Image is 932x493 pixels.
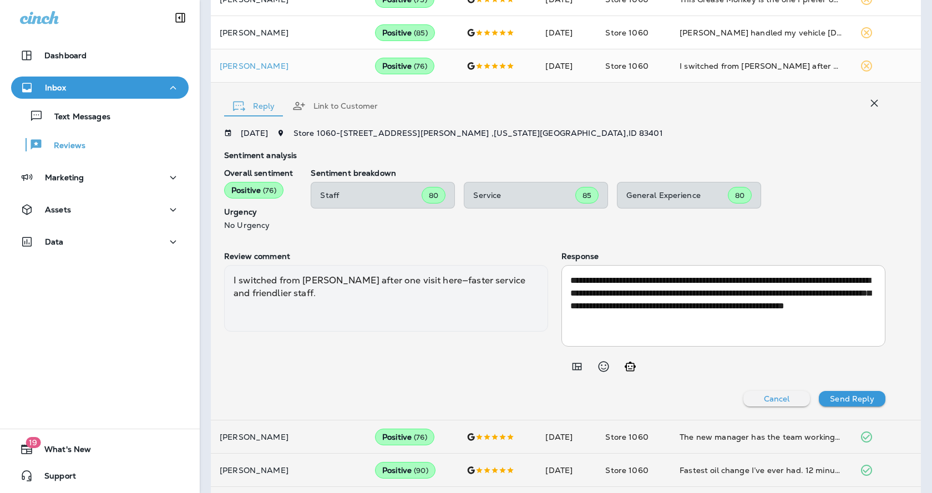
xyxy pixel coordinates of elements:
button: Collapse Sidebar [165,7,196,29]
span: Store 1060 [605,28,648,38]
button: Reply [224,86,283,126]
span: ( 85 ) [414,28,428,38]
td: [DATE] [536,49,596,83]
p: Marketing [45,173,84,182]
p: Staff [320,191,422,200]
p: Cancel [764,394,790,403]
div: Positive [375,58,434,74]
p: Sentiment breakdown [311,169,885,177]
button: Send Reply [819,391,885,406]
div: Positive [224,182,283,199]
p: Inbox [45,83,66,92]
p: Dashboard [44,51,87,60]
button: Dashboard [11,44,189,67]
span: Store 1060 - [STREET_ADDRESS][PERSON_NAME] , [US_STATE][GEOGRAPHIC_DATA] , ID 83401 [293,128,663,138]
button: Assets [11,199,189,221]
p: Overall sentiment [224,169,293,177]
p: Data [45,237,64,246]
div: The new manager has the team working like clockwork. I noticed the difference right away. [680,431,842,443]
button: Inbox [11,77,189,99]
div: Fastest oil change I’ve ever had. 12 minutes from pull-in to pull-out. [680,465,842,476]
p: No Urgency [224,221,293,230]
button: Link to Customer [283,86,387,126]
span: Store 1060 [605,432,648,442]
button: Cancel [743,391,810,406]
button: 19What's New [11,438,189,460]
td: [DATE] [536,454,596,487]
div: I switched from [PERSON_NAME] after one visit here—faster service and friendlier staff. [224,265,548,332]
span: ( 76 ) [414,433,427,442]
span: 85 [582,191,591,200]
p: General Experience [626,191,728,200]
button: Select an emoji [592,355,615,378]
div: Click to view Customer Drawer [220,62,357,70]
p: Review comment [224,252,548,261]
p: Assets [45,205,71,214]
button: Add in a premade template [566,355,588,378]
div: Positive [375,429,434,445]
p: Text Messages [43,112,110,123]
span: 80 [429,191,438,200]
div: I switched from Jiffy Lube after one visit here—faster service and friendlier staff. [680,60,842,72]
div: Joseph handled my vehicle today and even answered a couple of maintenance questions I had. Very p... [680,27,842,38]
p: [PERSON_NAME] [220,28,357,37]
span: What's New [33,445,91,458]
button: Generate AI response [619,355,641,378]
p: Service [473,191,575,200]
p: Response [561,252,885,261]
div: Positive [375,24,435,41]
span: 19 [26,437,40,448]
span: Store 1060 [605,61,648,71]
span: Store 1060 [605,465,648,475]
span: 80 [735,191,744,200]
button: Text Messages [11,104,189,128]
div: Positive [375,462,435,479]
p: Reviews [43,141,85,151]
span: ( 76 ) [414,62,427,71]
button: Marketing [11,166,189,189]
td: [DATE] [536,420,596,454]
button: Data [11,231,189,253]
td: [DATE] [536,16,596,49]
p: Urgency [224,207,293,216]
button: Support [11,465,189,487]
button: Reviews [11,133,189,156]
span: ( 90 ) [414,466,428,475]
p: [PERSON_NAME] [220,62,357,70]
span: ( 76 ) [263,186,276,195]
p: [PERSON_NAME] [220,466,357,475]
p: Sentiment analysis [224,151,885,160]
p: Send Reply [830,394,874,403]
p: [PERSON_NAME] [220,433,357,441]
p: [DATE] [241,129,268,138]
span: Support [33,471,76,485]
